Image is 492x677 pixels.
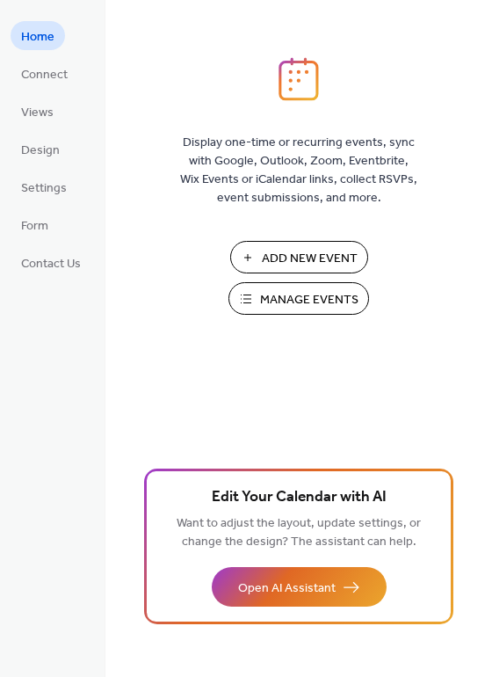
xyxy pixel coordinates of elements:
a: Form [11,210,59,239]
a: Design [11,135,70,164]
a: Connect [11,59,78,88]
span: Contact Us [21,255,81,273]
a: Contact Us [11,248,91,277]
span: Design [21,142,60,160]
span: Home [21,28,54,47]
span: Add New Event [262,250,358,268]
button: Add New Event [230,241,368,273]
img: logo_icon.svg [279,57,319,101]
span: Open AI Assistant [238,579,336,598]
span: Edit Your Calendar with AI [212,485,387,510]
button: Manage Events [228,282,369,315]
a: Settings [11,172,77,201]
a: Home [11,21,65,50]
span: Manage Events [260,291,358,309]
button: Open AI Assistant [212,567,387,607]
span: Settings [21,179,67,198]
span: Display one-time or recurring events, sync with Google, Outlook, Zoom, Eventbrite, Wix Events or ... [180,134,417,207]
span: Want to adjust the layout, update settings, or change the design? The assistant can help. [177,512,421,554]
span: Views [21,104,54,122]
a: Views [11,97,64,126]
span: Connect [21,66,68,84]
span: Form [21,217,48,236]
